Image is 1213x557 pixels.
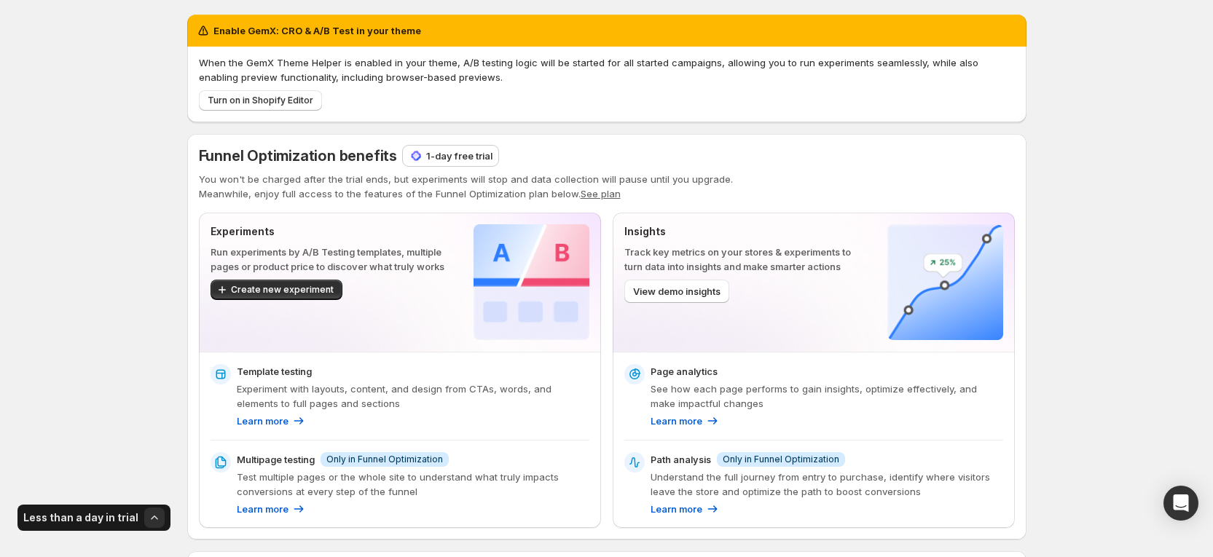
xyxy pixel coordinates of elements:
[1163,486,1198,521] div: Open Intercom Messenger
[651,502,720,516] a: Learn more
[887,224,1003,340] img: Insights
[409,149,423,163] img: 1-day free trial
[474,224,589,340] img: Experiments
[211,245,450,274] p: Run experiments by A/B Testing templates, multiple pages or product price to discover what truly ...
[211,224,450,239] p: Experiments
[651,502,702,516] p: Learn more
[237,382,589,411] p: Experiment with layouts, content, and design from CTAs, words, and elements to full pages and sec...
[651,452,711,467] p: Path analysis
[231,284,334,296] span: Create new experiment
[208,95,313,106] span: Turn on in Shopify Editor
[199,186,1015,201] p: Meanwhile, enjoy full access to the features of the Funnel Optimization plan below.
[199,55,1015,84] p: When the GemX Theme Helper is enabled in your theme, A/B testing logic will be started for all st...
[237,502,288,516] p: Learn more
[624,224,864,239] p: Insights
[651,414,702,428] p: Learn more
[23,510,138,525] h3: Less than a day in trial
[237,414,306,428] a: Learn more
[723,454,839,465] span: Only in Funnel Optimization
[237,364,312,379] p: Template testing
[237,502,306,516] a: Learn more
[651,364,718,379] p: Page analytics
[237,414,288,428] p: Learn more
[624,245,864,274] p: Track key metrics on your stores & experiments to turn data into insights and make smarter actions
[199,90,322,111] button: Turn on in Shopify Editor
[581,188,621,200] button: See plan
[651,382,1003,411] p: See how each page performs to gain insights, optimize effectively, and make impactful changes
[211,280,342,300] button: Create new experiment
[199,147,397,165] span: Funnel Optimization benefits
[651,470,1003,499] p: Understand the full journey from entry to purchase, identify where visitors leave the store and o...
[633,284,721,299] span: View demo insights
[426,149,492,163] p: 1-day free trial
[199,172,1015,186] p: You won't be charged after the trial ends, but experiments will stop and data collection will pau...
[213,23,421,38] h2: Enable GemX: CRO & A/B Test in your theme
[651,414,720,428] a: Learn more
[326,454,443,465] span: Only in Funnel Optimization
[624,280,729,303] button: View demo insights
[237,452,315,467] p: Multipage testing
[237,470,589,499] p: Test multiple pages or the whole site to understand what truly impacts conversions at every step ...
